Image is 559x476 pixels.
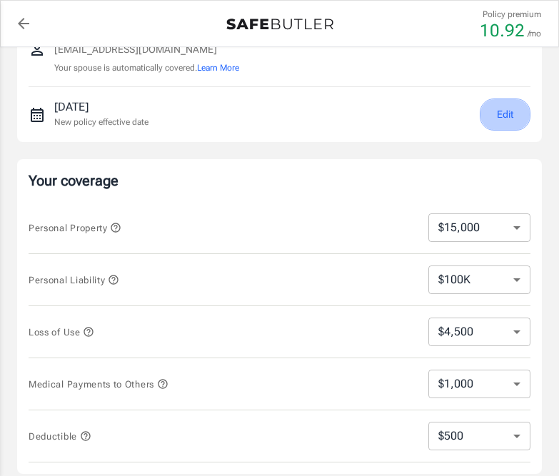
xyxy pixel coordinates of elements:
svg: New policy start date [29,106,46,123]
p: Policy premium [483,8,541,21]
svg: Insured person [29,41,46,59]
button: Personal Property [29,219,121,236]
p: 10.92 [480,22,525,39]
p: /mo [528,27,541,40]
span: Personal Liability [29,275,119,285]
p: [EMAIL_ADDRESS][DOMAIN_NAME] [54,42,239,57]
a: back to quotes [9,9,38,38]
button: Loss of Use [29,323,94,340]
p: [DATE] [54,98,148,116]
p: New policy effective date [54,116,148,128]
button: Deductible [29,427,91,445]
p: Your coverage [29,171,530,191]
img: Back to quotes [226,19,333,30]
p: Your spouse is automatically covered. [54,61,239,75]
span: Loss of Use [29,327,94,338]
button: Personal Liability [29,271,119,288]
span: Personal Property [29,223,121,233]
span: Deductible [29,431,91,442]
button: Edit [480,98,530,131]
span: Medical Payments to Others [29,379,168,390]
button: Learn More [197,61,239,74]
button: Medical Payments to Others [29,375,168,393]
